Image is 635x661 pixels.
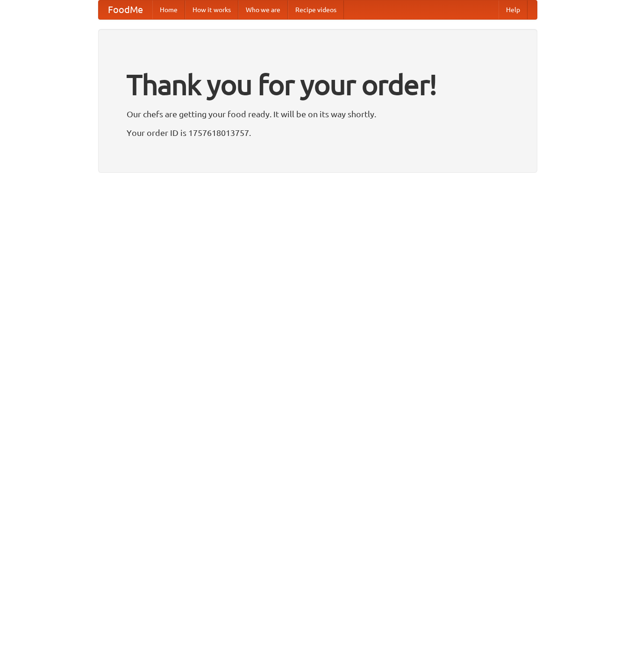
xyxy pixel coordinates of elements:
a: Home [152,0,185,19]
h1: Thank you for your order! [127,62,509,107]
a: How it works [185,0,238,19]
p: Your order ID is 1757618013757. [127,126,509,140]
a: Who we are [238,0,288,19]
a: Recipe videos [288,0,344,19]
p: Our chefs are getting your food ready. It will be on its way shortly. [127,107,509,121]
a: Help [499,0,528,19]
a: FoodMe [99,0,152,19]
